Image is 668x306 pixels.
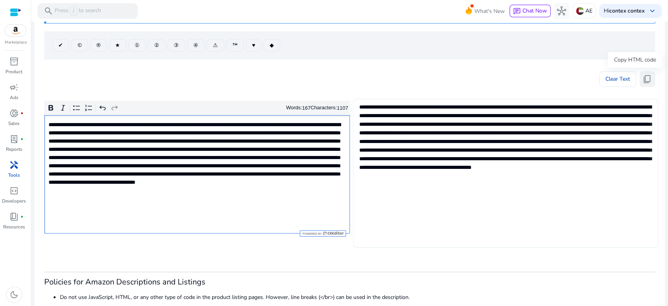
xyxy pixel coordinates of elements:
[3,223,25,230] p: Resources
[148,39,166,52] button: ②
[554,3,569,19] button: hub
[648,6,657,16] span: keyboard_arrow_down
[510,5,551,17] button: chatChat Now
[513,7,521,15] span: chat
[128,39,146,52] button: ①
[522,7,547,14] span: Chat Now
[193,41,198,49] span: ④
[263,39,280,52] button: ◆
[70,7,77,15] span: /
[9,134,19,144] span: lab_profile
[576,7,584,15] img: ae.svg
[643,74,652,84] span: content_copy
[44,115,350,234] div: Rich Text Editor. Editing area: main. Press Alt+0 for help.
[207,39,224,52] button: ⚠
[9,109,19,118] span: donut_small
[44,277,655,287] h3: Policies for Amazon Descriptions and Listings
[135,41,140,49] span: ①
[10,94,18,101] p: Ads
[246,39,261,52] button: ♥
[302,232,322,235] span: Powered by
[9,160,19,170] span: handyman
[608,52,662,68] div: Copy HTML code
[96,41,101,49] span: ®
[557,6,566,16] span: hub
[605,71,630,87] span: Clear Text
[20,138,23,141] span: fiber_manual_record
[213,41,218,49] span: ⚠
[226,39,244,52] button: ™
[9,186,19,196] span: code_blocks
[115,41,120,49] span: ★
[20,215,23,218] span: fiber_manual_record
[90,39,107,52] button: ®
[270,41,274,49] span: ◆
[9,57,19,66] span: inventory_2
[639,71,655,87] button: content_copy
[187,39,205,52] button: ④
[52,39,69,52] button: ✔
[8,120,20,127] p: Sales
[44,101,350,116] div: Editor toolbar
[154,41,159,49] span: ②
[9,83,19,92] span: campaign
[55,7,101,15] p: Press to search
[9,290,19,299] span: dark_mode
[232,41,238,49] span: ™
[302,105,311,111] label: 167
[167,39,185,52] button: ③
[8,172,20,179] p: Tools
[109,39,126,52] button: ★
[77,41,82,49] span: ©
[286,103,348,113] div: Words: Characters:
[599,71,636,87] button: Clear Text
[609,7,645,14] b: contex contex
[60,293,655,301] li: Do not use JavaScript, HTML, or any other type of code in the product listing pages. However, lin...
[9,212,19,221] span: book_4
[474,4,505,18] span: What's New
[585,4,592,18] p: AE
[20,112,23,115] span: fiber_manual_record
[58,41,63,49] span: ✔
[71,39,88,52] button: ©
[6,146,22,153] p: Reports
[44,6,53,16] span: search
[337,105,348,111] label: 1107
[5,25,26,36] img: amazon.svg
[2,197,26,205] p: Developers
[5,40,27,45] p: Marketplace
[174,41,179,49] span: ③
[5,68,22,75] p: Product
[252,41,255,49] span: ♥
[604,8,645,14] p: Hi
